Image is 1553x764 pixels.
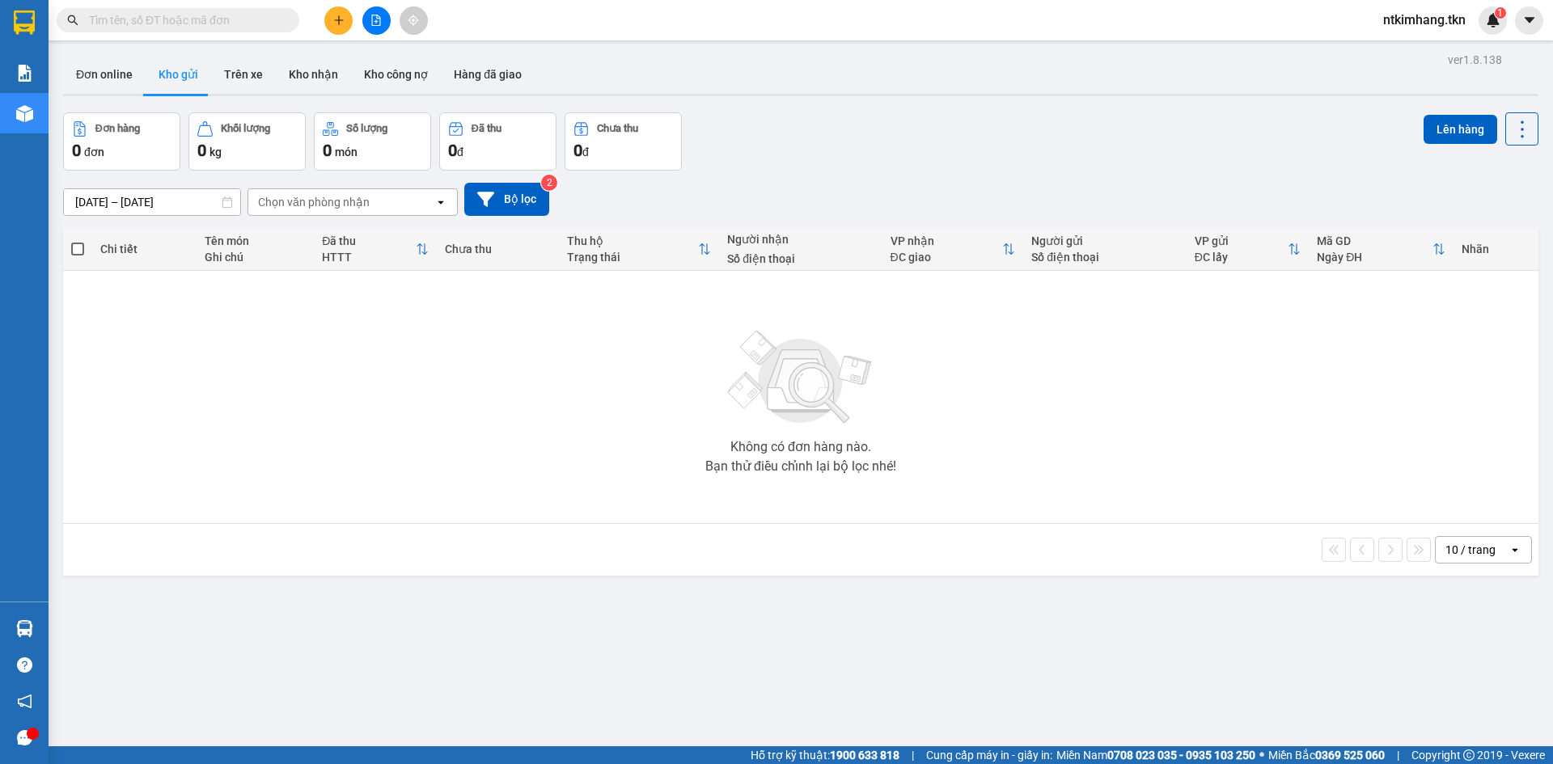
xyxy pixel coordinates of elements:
button: Đơn hàng0đơn [63,112,180,171]
div: Nhãn [1462,243,1530,255]
span: question-circle [17,657,32,673]
sup: 1 [1495,7,1506,19]
div: Chọn văn phòng nhận [258,194,370,210]
div: Mã GD [1317,234,1432,247]
span: đ [582,146,589,158]
span: message [17,730,32,745]
span: món [335,146,358,158]
button: Hàng đã giao [441,55,535,94]
span: Cung cấp máy in - giấy in: [926,746,1052,764]
span: 0 [323,141,332,160]
div: Ghi chú [205,251,307,264]
strong: 1900 633 818 [830,749,899,762]
button: Lên hàng [1424,115,1497,144]
div: ver 1.8.138 [1448,51,1502,69]
span: 1 [1497,7,1503,19]
span: Miền Nam [1056,746,1255,764]
div: Tên món [205,234,307,247]
img: svg+xml;base64,PHN2ZyBjbGFzcz0ibGlzdC1wbHVnX19zdmciIHhtbG5zPSJodHRwOi8vd3d3LnczLm9yZy8yMDAwL3N2Zy... [720,321,882,434]
span: Hỗ trợ kỹ thuật: [751,746,899,764]
img: warehouse-icon [16,620,33,637]
span: file-add [370,15,382,26]
div: Người gửi [1031,234,1178,247]
button: Đã thu0đ [439,112,556,171]
button: Khối lượng0kg [188,112,306,171]
span: đơn [84,146,104,158]
th: Toggle SortBy [882,228,1024,271]
span: | [912,746,914,764]
span: caret-down [1522,13,1537,27]
button: Đơn online [63,55,146,94]
img: warehouse-icon [16,105,33,122]
sup: 2 [541,175,557,191]
span: aim [408,15,419,26]
button: aim [400,6,428,35]
div: Đã thu [322,234,416,247]
div: Trạng thái [567,251,698,264]
span: ntkimhang.tkn [1370,10,1479,30]
button: file-add [362,6,391,35]
button: plus [324,6,353,35]
div: Chưa thu [445,243,551,255]
th: Toggle SortBy [1187,228,1309,271]
div: Số điện thoại [1031,251,1178,264]
input: Tìm tên, số ĐT hoặc mã đơn [89,11,280,29]
button: Kho nhận [276,55,351,94]
button: Trên xe [211,55,276,94]
strong: 0369 525 060 [1315,749,1385,762]
span: plus [333,15,345,26]
div: Người nhận [727,233,874,246]
div: ĐC lấy [1195,251,1288,264]
div: Số điện thoại [727,252,874,265]
th: Toggle SortBy [1309,228,1454,271]
div: ĐC giao [891,251,1003,264]
div: Ngày ĐH [1317,251,1432,264]
input: Select a date range. [64,189,240,215]
span: 0 [573,141,582,160]
div: HTTT [322,251,416,264]
div: 10 / trang [1445,542,1496,558]
div: Chi tiết [100,243,188,255]
svg: open [434,196,447,209]
span: copyright [1463,749,1475,761]
span: Miền Bắc [1268,746,1385,764]
span: kg [209,146,222,158]
button: Số lượng0món [314,112,431,171]
div: Khối lượng [221,123,270,134]
span: 0 [197,141,206,160]
span: | [1397,746,1399,764]
span: ⚪️ [1259,752,1264,758]
img: solution-icon [16,65,33,82]
button: Chưa thu0đ [565,112,682,171]
button: caret-down [1515,6,1543,35]
button: Bộ lọc [464,183,549,216]
img: icon-new-feature [1486,13,1500,27]
div: Đơn hàng [95,123,140,134]
div: Bạn thử điều chỉnh lại bộ lọc nhé! [705,460,896,473]
div: Đã thu [472,123,501,134]
div: Số lượng [346,123,387,134]
span: đ [457,146,463,158]
span: 0 [448,141,457,160]
div: Thu hộ [567,234,698,247]
span: notification [17,694,32,709]
button: Kho gửi [146,55,211,94]
th: Toggle SortBy [314,228,437,271]
img: logo-vxr [14,11,35,35]
button: Kho công nợ [351,55,441,94]
strong: 0708 023 035 - 0935 103 250 [1107,749,1255,762]
span: search [67,15,78,26]
svg: open [1509,543,1521,556]
div: Chưa thu [597,123,638,134]
span: 0 [72,141,81,160]
div: VP gửi [1195,234,1288,247]
div: VP nhận [891,234,1003,247]
div: Không có đơn hàng nào. [730,441,871,454]
th: Toggle SortBy [559,228,719,271]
